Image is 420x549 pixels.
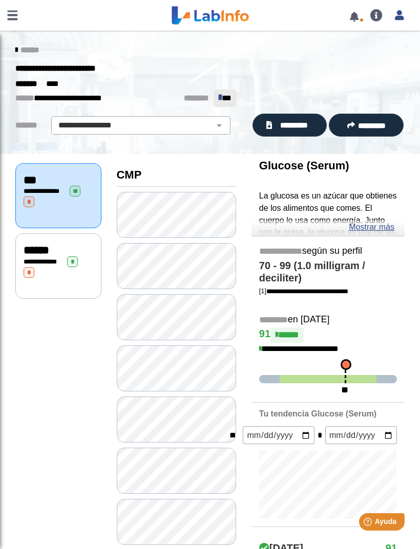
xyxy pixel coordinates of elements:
[259,287,348,295] a: [1]
[117,168,142,181] b: CMP
[259,246,397,257] h5: según su perfil
[329,509,409,538] iframe: Help widget launcher
[259,327,397,343] h4: 91
[243,426,314,444] input: mm/dd/yyyy
[259,314,397,326] h5: en [DATE]
[259,409,376,418] b: Tu tendencia Glucose (Serum)
[325,426,397,444] input: mm/dd/yyyy
[259,190,397,374] p: La glucosa es un azúcar que obtienes de los alimentos que comes. El cuerpo lo usa como energía. J...
[259,159,349,172] b: Glucose (Serum)
[259,260,397,284] h4: 70 - 99 (1.0 milligram / deciliter)
[349,221,394,233] a: Mostrar más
